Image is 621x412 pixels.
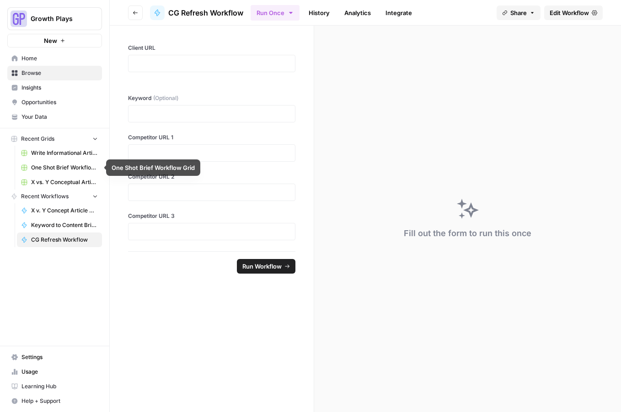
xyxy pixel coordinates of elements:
[11,11,27,27] img: Growth Plays Logo
[7,7,102,30] button: Workspace: Growth Plays
[7,95,102,110] a: Opportunities
[17,175,102,190] a: X vs. Y Conceptual Articles
[21,135,54,143] span: Recent Grids
[339,5,376,20] a: Analytics
[17,218,102,232] a: Keyword to Content Brief [v2]
[7,190,102,203] button: Recent Workflows
[21,98,98,106] span: Opportunities
[242,262,282,271] span: Run Workflow
[21,353,98,361] span: Settings
[17,160,102,175] a: One Shot Brief Workflow Grid
[7,66,102,80] a: Browse
[17,146,102,160] a: Write Informational Articles
[7,110,102,124] a: Your Data
[251,5,300,21] button: Run Once
[550,8,589,17] span: Edit Workflow
[31,14,86,23] span: Growth Plays
[21,397,98,405] span: Help + Support
[21,192,69,201] span: Recent Workflows
[544,5,603,20] a: Edit Workflow
[128,94,295,102] label: Keyword
[7,394,102,408] button: Help + Support
[510,8,527,17] span: Share
[303,5,335,20] a: History
[7,80,102,95] a: Insights
[44,36,57,45] span: New
[17,203,102,218] a: X v. Y Concept Article Generator
[31,221,98,229] span: Keyword to Content Brief [v2]
[7,34,102,48] button: New
[31,178,98,186] span: X vs. Y Conceptual Articles
[497,5,541,20] button: Share
[128,133,295,142] label: Competitor URL 1
[21,382,98,391] span: Learning Hub
[168,7,243,18] span: CG Refresh Workflow
[31,236,98,244] span: CG Refresh Workflow
[31,149,98,157] span: Write Informational Articles
[128,212,295,220] label: Competitor URL 3
[7,51,102,66] a: Home
[128,173,295,181] label: Competitor URL 2
[7,379,102,394] a: Learning Hub
[404,227,531,240] div: Fill out the form to run this once
[21,84,98,92] span: Insights
[7,132,102,146] button: Recent Grids
[21,368,98,376] span: Usage
[380,5,418,20] a: Integrate
[21,54,98,63] span: Home
[21,113,98,121] span: Your Data
[237,259,295,274] button: Run Workflow
[17,232,102,247] a: CG Refresh Workflow
[150,5,243,20] a: CG Refresh Workflow
[21,69,98,77] span: Browse
[7,350,102,364] a: Settings
[128,44,295,52] label: Client URL
[31,206,98,215] span: X v. Y Concept Article Generator
[7,364,102,379] a: Usage
[153,94,178,102] span: (Optional)
[31,164,98,172] span: One Shot Brief Workflow Grid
